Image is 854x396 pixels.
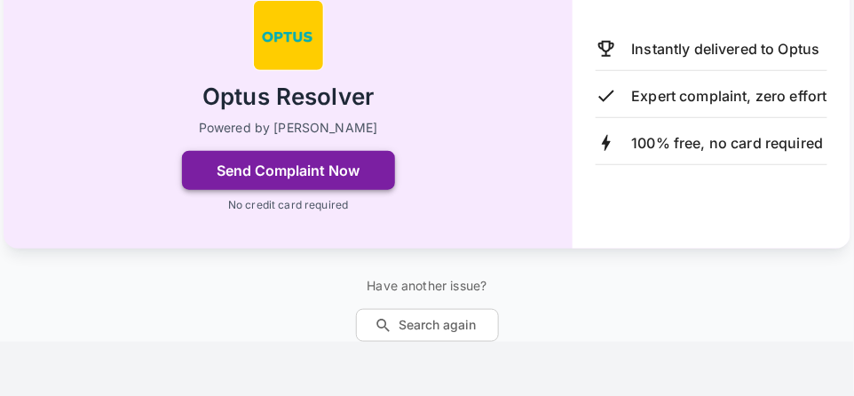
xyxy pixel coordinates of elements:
[631,85,826,107] p: Expert complaint, zero effort
[356,309,499,342] button: Search again
[631,132,823,154] p: 100% free, no card required
[228,197,348,213] p: No credit card required
[631,38,819,59] p: Instantly delivered to Optus
[182,151,395,190] button: Send Complaint Now
[202,82,374,113] h2: Optus Resolver
[356,277,499,295] p: Have another issue?
[199,119,378,137] p: Powered by [PERSON_NAME]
